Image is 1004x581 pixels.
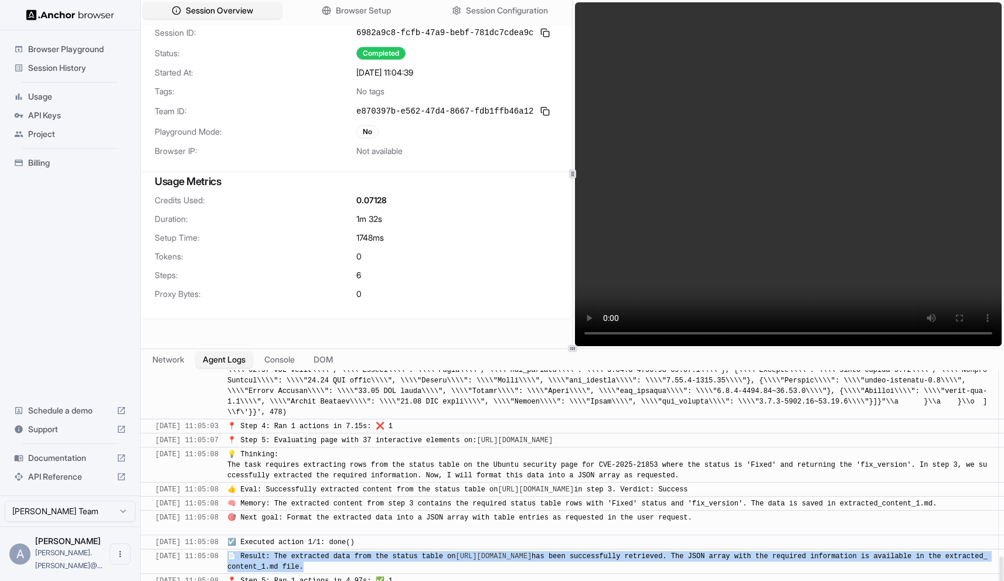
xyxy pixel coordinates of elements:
span: Documentation [28,452,112,464]
div: Support [9,420,131,439]
img: Anchor Logo [26,9,114,20]
span: ​ [147,449,152,460]
span: 📍 Step 4: Ran 1 actions in 7.15s: ❌ 1 [227,422,393,430]
span: Team ID: [155,105,356,117]
span: Status: [155,47,356,59]
span: API Reference [28,471,112,483]
span: Browser Playground [28,43,126,55]
span: Schedule a demo [28,405,112,416]
span: e870397b-e562-47d4-8667-fdb1ffb46a12 [356,105,533,117]
a: [URL][DOMAIN_NAME] [498,486,574,494]
div: [DATE] 11:05:08 [155,484,219,495]
span: Tokens: [155,251,356,262]
span: 👍 Eval: Successfully extracted content from the status table on in step 3. Verdict: Success [227,486,688,494]
span: 🧠 Memory: The extracted content from step 3 contains the required status table rows with 'Fixed' ... [227,500,937,508]
div: No [356,125,379,138]
span: 📍 Step 5: Evaluating page with 37 interactive elements on: [227,436,557,445]
a: [URL][DOMAIN_NAME] [477,436,553,445]
div: A [9,544,30,565]
span: ​ [147,551,152,562]
div: Completed [356,47,406,60]
span: ​ [147,498,152,509]
span: Project [28,128,126,140]
span: Not available [356,145,403,157]
div: [DATE] 11:05:08 [155,512,219,534]
div: Documentation [9,449,131,467]
span: Browser Setup [336,5,391,16]
div: [DATE] 11:05:07 [155,435,219,446]
span: 0 [356,288,362,300]
button: DOM [307,351,340,368]
span: 1748 ms [356,232,384,244]
span: Setup Time: [155,232,356,244]
span: 📄 Result: The extracted data from the status table on has been successfully retrieved. The JSON a... [227,552,988,571]
span: ​ [147,421,152,432]
span: Session ID: [155,27,356,39]
span: Billing [28,157,126,169]
span: Session Configuration [466,5,548,16]
div: API Keys [9,106,131,125]
div: [DATE] 11:05:08 [155,449,219,481]
span: API Keys [28,110,126,121]
span: Session Overview [186,5,253,16]
span: Support [28,423,112,435]
div: Browser Playground [9,40,131,59]
span: ​ [147,512,152,523]
span: ☑️ Executed action 1/1: done() [227,538,355,546]
span: Browser IP: [155,145,356,157]
button: Console [257,351,302,368]
button: Open menu [110,544,131,565]
div: API Reference [9,467,131,486]
div: [DATE] 11:05:08 [155,537,219,548]
span: 6 [356,269,361,281]
div: [DATE] 11:05:08 [155,498,219,509]
span: Started At: [155,67,356,78]
span: Usage [28,91,126,102]
div: Billing [9,153,131,172]
span: Duration: [155,213,356,225]
span: Steps: [155,269,356,281]
span: 0 [356,251,362,262]
a: [URL][DOMAIN_NAME] [455,552,532,561]
span: Credits Used: [155,194,356,206]
span: andrew.grealy@armis.com [35,548,103,570]
button: Agent Logs [196,351,253,368]
div: [DATE] 11:05:03 [155,421,219,432]
span: [DATE] 11:04:39 [356,67,413,78]
div: Session History [9,59,131,77]
div: Usage [9,87,131,106]
button: Network [145,351,191,368]
span: 🎯 Next goal: Format the extracted data into a JSON array with table entries as requested in the u... [227,514,692,532]
span: 0.07128 [356,194,387,206]
div: Schedule a demo [9,401,131,420]
span: ​ [147,484,152,495]
div: Project [9,125,131,143]
span: Proxy Bytes: [155,288,356,300]
span: Tags: [155,86,356,97]
span: ​ [147,435,152,446]
span: Session History [28,62,126,74]
span: 1m 32s [356,213,382,225]
span: Playground Mode: [155,126,356,138]
span: 💡 Thinking: The task requires extracting rows from the status table on the Ubuntu security page f... [227,450,987,480]
span: ​ [147,537,152,548]
span: No tags [356,86,384,97]
span: Andrew Grealy [35,536,101,546]
div: [DATE] 11:05:08 [155,551,219,572]
h3: Usage Metrics [155,173,558,190]
span: 6982a9c8-fcfb-47a9-bebf-781dc7cdea9c [356,27,533,39]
